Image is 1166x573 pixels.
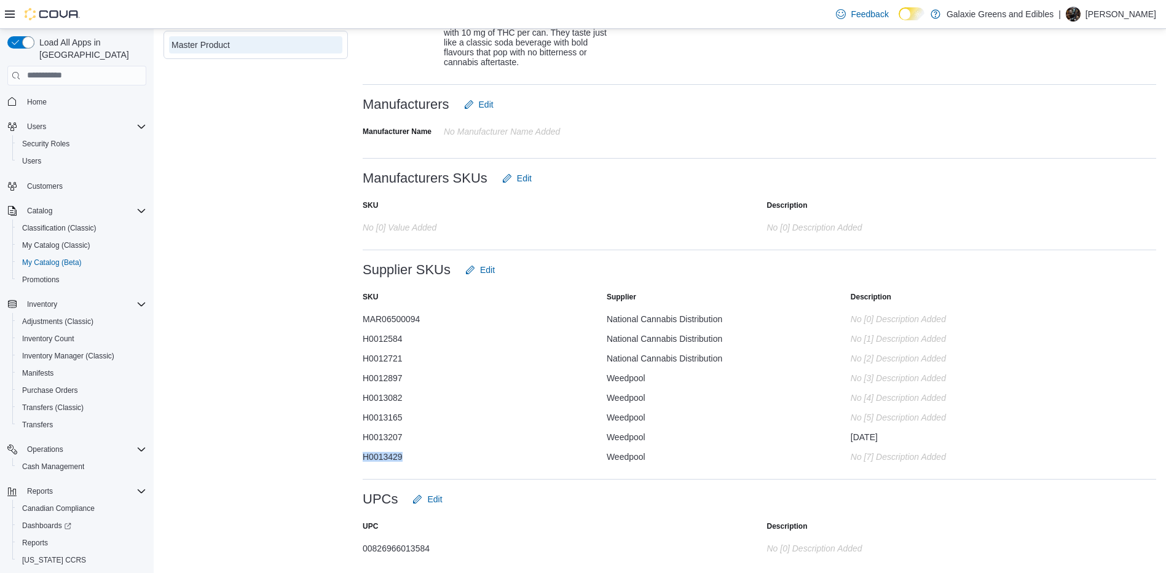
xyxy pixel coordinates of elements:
[22,442,68,457] button: Operations
[459,92,498,117] button: Edit
[1111,427,1126,442] button: Add row
[17,366,146,381] span: Manifests
[22,521,71,531] span: Dashboards
[22,94,146,109] span: Home
[2,483,151,500] button: Reports
[22,317,93,326] span: Adjustments (Classic)
[17,535,146,550] span: Reports
[767,200,808,210] label: Description
[22,462,84,472] span: Cash Management
[2,93,151,111] button: Home
[22,179,68,194] a: Customers
[363,427,592,442] div: H0013207
[851,329,1097,344] div: No [1] description added
[22,504,95,513] span: Canadian Compliance
[22,119,51,134] button: Users
[17,238,146,253] span: My Catalog (Classic)
[1058,7,1061,22] p: |
[851,8,888,20] span: Feedback
[12,237,151,254] button: My Catalog (Classic)
[17,518,76,533] a: Dashboards
[607,329,836,344] div: National Cannabis Distribution
[17,331,79,346] a: Inventory Count
[12,551,151,569] button: [US_STATE] CCRS
[480,264,495,276] span: Edit
[17,400,146,415] span: Transfers (Classic)
[851,292,891,302] label: Description
[17,417,58,432] a: Transfers
[2,177,151,195] button: Customers
[851,388,1097,403] div: No [4] description added
[27,97,47,107] span: Home
[363,329,592,344] div: H0012584
[17,331,146,346] span: Inventory Count
[17,314,98,329] a: Adjustments (Classic)
[17,518,146,533] span: Dashboards
[27,445,63,454] span: Operations
[17,272,65,287] a: Promotions
[27,486,53,496] span: Reports
[17,255,146,270] span: My Catalog (Beta)
[444,13,609,67] div: [PERSON_NAME] beverages are infused with 10 mg of THC per can. They taste just like a classic sod...
[22,297,146,312] span: Inventory
[17,553,146,567] span: Washington CCRS
[363,200,378,210] label: SKU
[607,447,836,462] div: Weedpool
[22,385,78,395] span: Purchase Orders
[517,172,532,184] span: Edit
[1111,447,1126,462] button: Add row
[22,403,84,413] span: Transfers (Classic)
[497,166,537,191] button: Edit
[831,2,893,26] a: Feedback
[17,136,74,151] a: Security Roles
[363,263,451,277] h3: Supplier SKUs
[363,408,592,422] div: H0013165
[851,368,1097,383] div: No [3] description added
[22,555,86,565] span: [US_STATE] CCRS
[12,500,151,517] button: Canadian Compliance
[22,178,146,194] span: Customers
[363,388,592,403] div: H0013082
[17,501,100,516] a: Canadian Compliance
[1111,408,1126,422] button: Add row
[22,223,97,233] span: Classification (Classic)
[2,296,151,313] button: Inventory
[25,8,80,20] img: Cova
[22,420,53,430] span: Transfers
[12,271,151,288] button: Promotions
[12,534,151,551] button: Reports
[17,255,87,270] a: My Catalog (Beta)
[363,292,378,302] label: SKU
[22,442,146,457] span: Operations
[22,351,114,361] span: Inventory Manager (Classic)
[427,493,442,505] span: Edit
[22,240,90,250] span: My Catalog (Classic)
[22,204,57,218] button: Catalog
[17,417,146,432] span: Transfers
[1111,329,1126,344] button: Add row
[22,119,146,134] span: Users
[607,427,836,442] div: Weedpool
[17,154,146,168] span: Users
[22,156,41,166] span: Users
[2,202,151,219] button: Catalog
[17,272,146,287] span: Promotions
[1111,309,1126,324] button: Add row
[363,539,609,553] div: 00826966013584
[171,39,340,51] div: Master Product
[22,484,58,499] button: Reports
[1111,388,1126,403] button: Add row
[17,383,146,398] span: Purchase Orders
[363,218,609,232] div: No [0] value added
[22,297,62,312] button: Inventory
[22,538,48,548] span: Reports
[34,36,146,61] span: Load All Apps in [GEOGRAPHIC_DATA]
[363,521,378,531] label: UPC
[607,408,836,422] div: Weedpool
[851,427,1097,442] div: [DATE]
[27,206,52,216] span: Catalog
[767,539,1013,553] div: No [0] description added
[27,122,46,132] span: Users
[17,553,91,567] a: [US_STATE] CCRS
